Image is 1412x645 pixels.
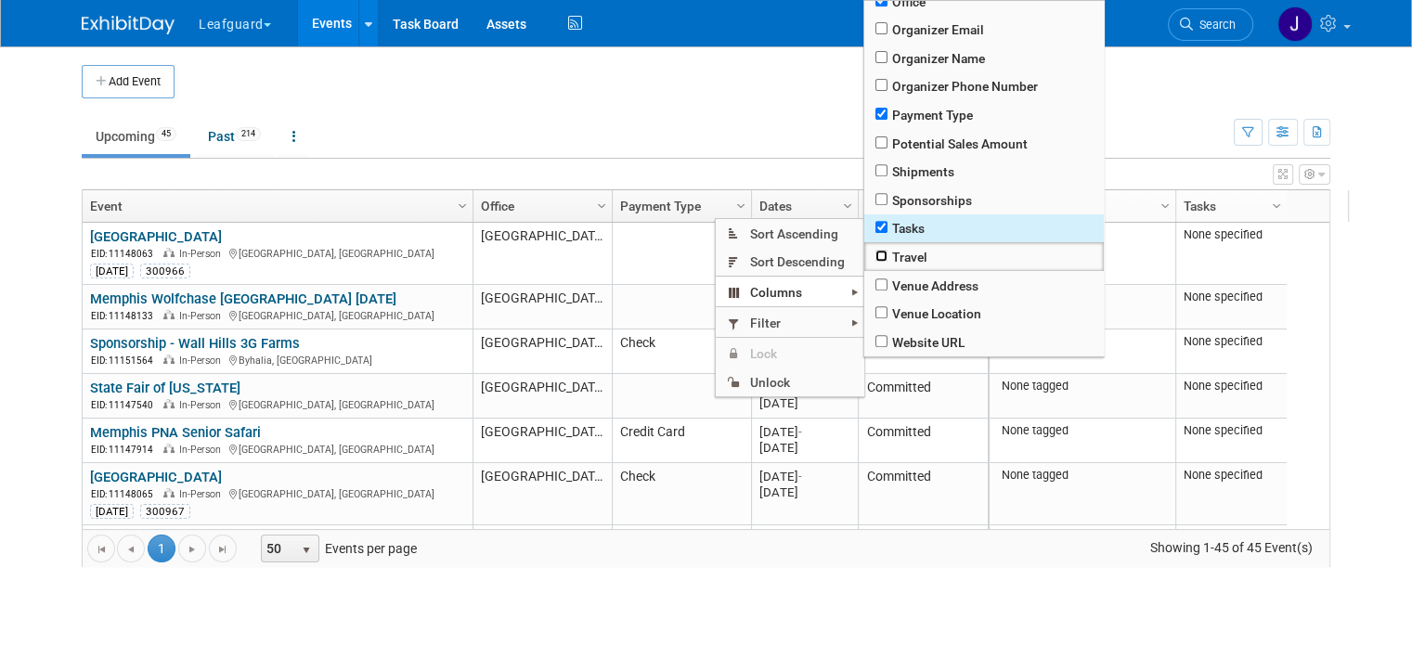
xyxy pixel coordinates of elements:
[473,463,612,525] td: [GEOGRAPHIC_DATA]
[215,542,230,557] span: Go to the last page
[91,445,161,455] span: EID: 11147914
[90,396,464,412] div: [GEOGRAPHIC_DATA], [GEOGRAPHIC_DATA]
[759,469,849,484] div: [DATE]
[90,228,222,245] a: [GEOGRAPHIC_DATA]
[453,190,473,218] a: Column Settings
[1269,199,1284,213] span: Column Settings
[759,190,846,222] a: Dates
[716,277,864,306] span: Columns
[262,535,293,561] span: 50
[90,190,460,222] a: Event
[716,308,864,337] span: Filter
[1184,379,1280,393] div: None specified
[612,419,751,463] td: Credit Card
[716,339,864,368] span: Lock
[179,399,227,411] span: In-Person
[179,355,227,367] span: In-Person
[163,444,175,453] img: In-Person Event
[864,72,1104,101] span: Organizer Phone Number
[1184,468,1280,483] div: None specified
[858,419,988,463] td: Committed
[838,190,859,218] a: Column Settings
[759,395,849,411] div: [DATE]
[797,425,801,439] span: -
[732,190,752,218] a: Column Settings
[90,485,464,501] div: [GEOGRAPHIC_DATA], [GEOGRAPHIC_DATA]
[473,223,612,285] td: [GEOGRAPHIC_DATA]
[94,542,109,557] span: Go to the first page
[90,380,240,396] a: State Fair of [US_STATE]
[90,469,222,485] a: [GEOGRAPHIC_DATA]
[179,444,227,456] span: In-Person
[997,423,1169,438] div: None tagged
[140,264,190,278] div: 300966
[864,157,1104,186] span: Shipments
[90,424,261,441] a: Memphis PNA Senior Safari
[759,440,849,456] div: [DATE]
[612,329,751,374] td: Check
[620,190,739,222] a: Payment Type
[858,525,988,570] td: Committed
[592,190,613,218] a: Column Settings
[1184,290,1280,304] div: None specified
[840,199,855,213] span: Column Settings
[864,44,1104,72] span: Organizer Name
[864,242,1104,271] span: Travel
[236,127,261,141] span: 214
[299,543,314,558] span: select
[594,199,609,213] span: Column Settings
[123,542,138,557] span: Go to the previous page
[148,535,175,562] span: 1
[90,245,464,261] div: [GEOGRAPHIC_DATA], [GEOGRAPHIC_DATA]
[163,399,175,408] img: In-Person Event
[238,535,435,562] span: Events per page
[864,299,1104,328] span: Venue Location
[156,127,176,141] span: 45
[473,374,612,419] td: [GEOGRAPHIC_DATA]
[163,488,175,497] img: In-Person Event
[1277,6,1313,42] img: Jonathan Zargo
[90,504,134,519] div: [DATE]
[733,199,748,213] span: Column Settings
[91,249,161,259] span: EID: 11148063
[82,119,190,154] a: Upcoming45
[716,248,864,277] span: Sort Descending
[864,214,1104,243] span: Tasks
[1168,8,1253,41] a: Search
[163,355,175,364] img: In-Person Event
[91,400,161,410] span: EID: 11147540
[117,535,145,562] a: Go to the previous page
[90,352,464,368] div: Byhalia, [GEOGRAPHIC_DATA]
[473,285,612,329] td: [GEOGRAPHIC_DATA]
[87,535,115,562] a: Go to the first page
[864,129,1104,158] span: Potential Sales Amount
[864,328,1104,356] span: Website URL
[179,248,227,260] span: In-Person
[90,335,300,352] a: Sponsorship - Wall Hills 3G Farms
[179,488,227,500] span: In-Person
[997,468,1169,483] div: None tagged
[91,489,161,499] span: EID: 11148065
[1133,535,1329,561] span: Showing 1-45 of 45 Event(s)
[90,264,134,278] div: [DATE]
[759,484,849,500] div: [DATE]
[194,119,275,154] a: Past214
[90,290,396,307] a: Memphis Wolfchase [GEOGRAPHIC_DATA] [DATE]
[1184,227,1280,242] div: None specified
[1184,190,1275,222] a: Tasks
[140,504,190,519] div: 300967
[82,65,175,98] button: Add Event
[185,542,200,557] span: Go to the next page
[473,525,612,570] td: [GEOGRAPHIC_DATA]
[612,463,751,525] td: Check
[716,219,864,248] span: Sort Ascending
[91,355,161,366] span: EID: 11151564
[90,307,464,323] div: [GEOGRAPHIC_DATA], [GEOGRAPHIC_DATA]
[1267,190,1288,218] a: Column Settings
[90,441,464,457] div: [GEOGRAPHIC_DATA], [GEOGRAPHIC_DATA]
[179,310,227,322] span: In-Person
[473,419,612,463] td: [GEOGRAPHIC_DATA]
[864,186,1104,214] span: Sponsorships
[864,100,1104,129] span: Payment Type
[82,16,175,34] img: ExhibitDay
